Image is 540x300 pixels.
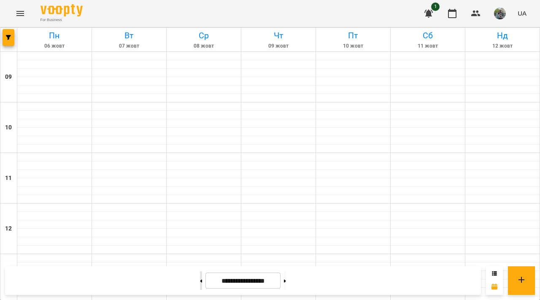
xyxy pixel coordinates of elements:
[317,29,389,42] h6: Пт
[5,123,12,132] h6: 10
[243,29,314,42] h6: Чт
[5,174,12,183] h6: 11
[5,224,12,233] h6: 12
[392,42,464,50] h6: 11 жовт
[19,42,90,50] h6: 06 жовт
[392,29,464,42] h6: Сб
[5,72,12,82] h6: 09
[518,9,526,18] span: UA
[431,3,440,11] span: 1
[168,29,240,42] h6: Ср
[10,3,30,24] button: Menu
[317,42,389,50] h6: 10 жовт
[467,42,538,50] h6: 12 жовт
[19,29,90,42] h6: Пн
[514,5,530,21] button: UA
[243,42,314,50] h6: 09 жовт
[494,8,506,19] img: c71655888622cca4d40d307121b662d7.jpeg
[93,29,165,42] h6: Вт
[93,42,165,50] h6: 07 жовт
[40,4,83,16] img: Voopty Logo
[467,29,538,42] h6: Нд
[40,17,83,23] span: For Business
[168,42,240,50] h6: 08 жовт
